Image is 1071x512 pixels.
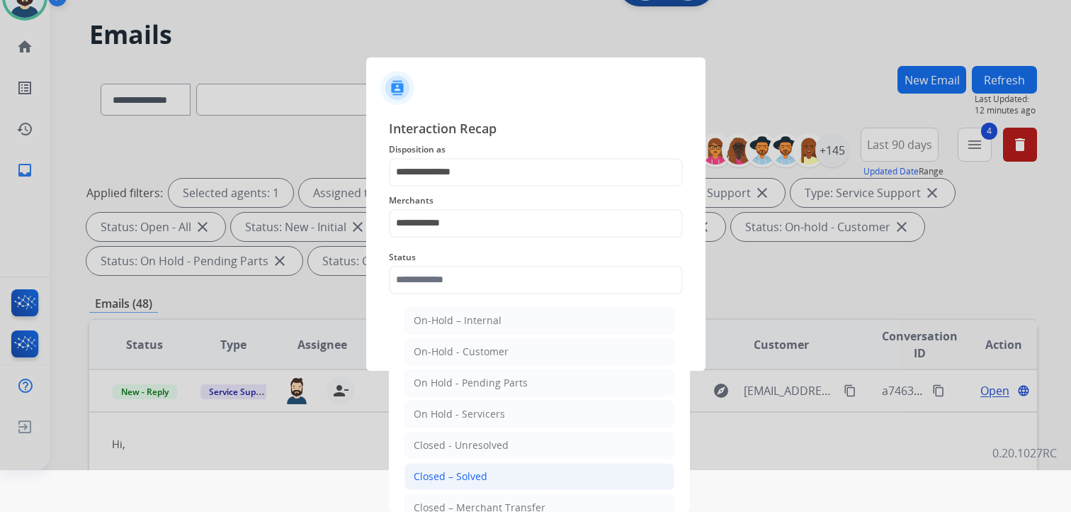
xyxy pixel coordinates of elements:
span: Status [389,249,683,266]
p: 0.20.1027RC [992,445,1057,462]
div: On-Hold – Internal [414,313,501,328]
div: On Hold - Pending Parts [414,376,528,390]
div: On Hold - Servicers [414,407,505,421]
div: Closed – Solved [414,469,487,484]
span: Interaction Recap [389,118,683,141]
div: Closed - Unresolved [414,438,509,452]
div: On-Hold - Customer [414,345,509,359]
span: Disposition as [389,141,683,158]
img: contactIcon [380,71,414,105]
span: Merchants [389,192,683,209]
